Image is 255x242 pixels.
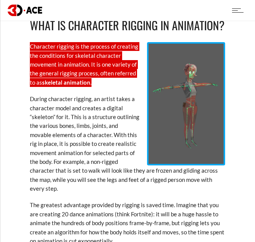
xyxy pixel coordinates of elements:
[30,42,225,87] p: Character rigging is the process of creating the conditions for skeletal character movement in an...
[30,95,225,193] p: During character rigging, an artist takes a character model and creates a digital “skeleton” for ...
[30,16,225,34] h2: What is Character Rigging in Animation?
[147,42,225,165] img: Character Rigging in Animation
[8,5,42,16] img: logo dark
[42,79,90,86] a: skeletal animation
